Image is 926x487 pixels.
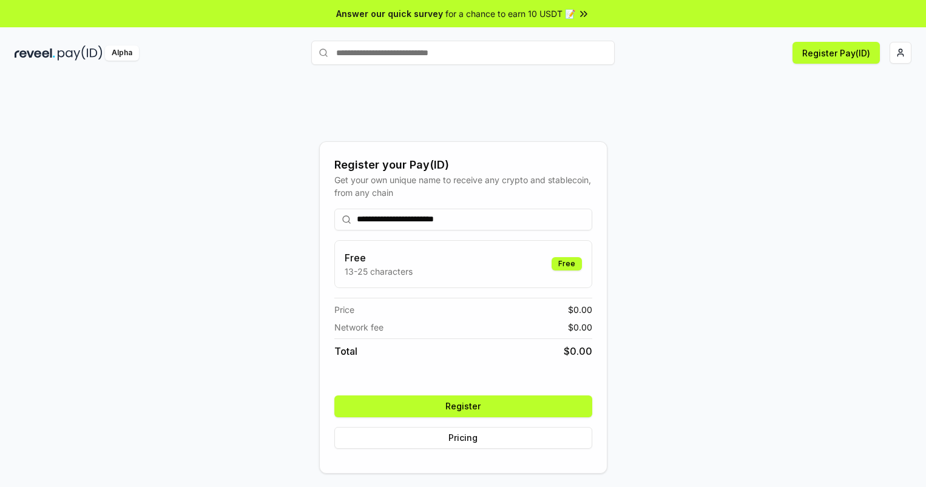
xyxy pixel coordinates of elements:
[336,7,443,20] span: Answer our quick survey
[345,265,413,278] p: 13-25 characters
[15,45,55,61] img: reveel_dark
[334,321,384,334] span: Network fee
[334,344,357,358] span: Total
[564,344,592,358] span: $ 0.00
[552,257,582,270] div: Free
[58,45,103,61] img: pay_id
[334,173,592,199] div: Get your own unique name to receive any crypto and stablecoin, from any chain
[334,395,592,417] button: Register
[105,45,139,61] div: Alpha
[334,303,354,316] span: Price
[568,303,592,316] span: $ 0.00
[445,7,575,20] span: for a chance to earn 10 USDT 📝
[334,427,592,449] button: Pricing
[345,250,413,265] h3: Free
[793,42,880,64] button: Register Pay(ID)
[334,156,592,173] div: Register your Pay(ID)
[568,321,592,334] span: $ 0.00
